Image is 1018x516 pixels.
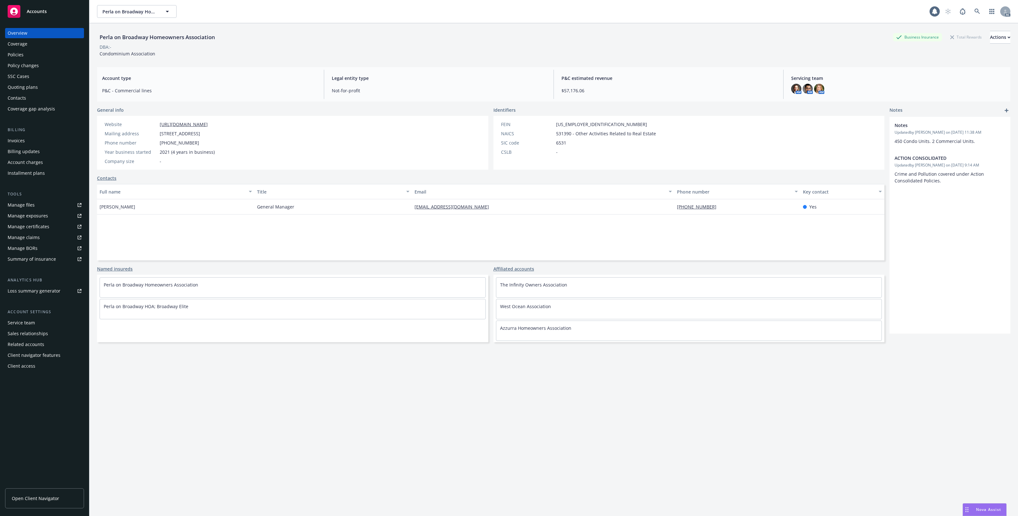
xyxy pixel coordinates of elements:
span: [US_EMPLOYER_IDENTIFICATION_NUMBER] [556,121,647,128]
span: Account type [102,75,316,81]
span: Condominium Association [100,51,155,57]
button: Email [412,184,674,199]
a: Invoices [5,136,84,146]
a: Policies [5,50,84,60]
div: Sales relationships [8,329,48,339]
a: Coverage [5,39,84,49]
button: Perla on Broadway Homeowners Association [97,5,177,18]
a: add [1003,107,1010,114]
a: Loss summary generator [5,286,84,296]
span: $57,176.06 [561,87,776,94]
a: Service team [5,318,84,328]
div: Website [105,121,157,128]
div: Manage claims [8,232,40,243]
div: Related accounts [8,339,44,350]
div: Service team [8,318,35,328]
a: Contacts [97,175,116,181]
a: Overview [5,28,84,38]
button: Key contact [800,184,884,199]
span: Open Client Navigator [12,495,59,502]
div: SIC code [501,139,554,146]
span: P&C estimated revenue [561,75,776,81]
div: Policy changes [8,60,39,71]
div: SSC Cases [8,71,29,81]
div: ACTION CONSOLIDATEDUpdatedby [PERSON_NAME] on [DATE] 9:14 AMCrime and Pollution covered under Act... [889,150,1010,189]
span: [PHONE_NUMBER] [160,139,199,146]
div: Perla on Broadway Homeowners Association [97,33,218,41]
div: Contacts [8,93,26,103]
div: Policies [8,50,24,60]
div: Analytics hub [5,277,84,283]
div: NAICS [501,130,554,137]
a: Client access [5,361,84,371]
button: Phone number [674,184,800,199]
span: [STREET_ADDRESS] [160,130,200,137]
a: West Ocean Association [500,303,551,309]
div: Tools [5,191,84,197]
button: Nova Assist [963,503,1007,516]
a: Contacts [5,93,84,103]
a: Coverage gap analysis [5,104,84,114]
span: Notes [889,107,903,114]
span: Not-for-profit [332,87,546,94]
a: Policy changes [5,60,84,71]
div: Email [415,188,665,195]
div: Coverage [8,39,27,49]
div: Account charges [8,157,43,167]
div: Client access [8,361,35,371]
a: Billing updates [5,146,84,157]
a: Named insureds [97,265,133,272]
div: Summary of insurance [8,254,56,264]
a: Related accounts [5,339,84,350]
span: 531390 - Other Activities Related to Real Estate [556,130,656,137]
div: Company size [105,158,157,165]
span: Yes [809,203,817,210]
div: Manage files [8,200,35,210]
div: Billing updates [8,146,40,157]
a: Azzurra Homeowners Association [500,325,571,331]
span: Perla on Broadway Homeowners Association [102,8,157,15]
div: FEIN [501,121,554,128]
div: Quoting plans [8,82,38,92]
img: photo [803,84,813,94]
a: Sales relationships [5,329,84,339]
a: Search [971,5,984,18]
div: CSLB [501,149,554,155]
div: Key contact [803,188,875,195]
div: Actions [990,31,1010,43]
div: Total Rewards [947,33,985,41]
div: Drag to move [963,504,971,516]
span: 2021 (4 years in business) [160,149,215,155]
button: Actions [990,31,1010,44]
a: Report a Bug [956,5,969,18]
span: 450 Condo Units. 2 Commercial Units. [895,138,975,144]
span: Accounts [27,9,47,14]
a: Summary of insurance [5,254,84,264]
div: Phone number [677,188,791,195]
a: The Infinity Owners Association [500,282,567,288]
a: Client navigator features [5,350,84,360]
a: Manage exposures [5,211,84,221]
span: General info [97,107,124,113]
div: Loss summary generator [8,286,60,296]
div: Manage BORs [8,243,38,253]
a: [EMAIL_ADDRESS][DOMAIN_NAME] [415,204,494,210]
div: Account settings [5,309,84,315]
button: Title [254,184,412,199]
span: - [556,149,558,155]
span: Notes [895,122,989,129]
span: Nova Assist [976,507,1001,512]
a: Start snowing [942,5,954,18]
div: Mailing address [105,130,157,137]
span: 6531 [556,139,566,146]
a: SSC Cases [5,71,84,81]
div: Client navigator features [8,350,60,360]
a: Manage claims [5,232,84,243]
span: Updated by [PERSON_NAME] on [DATE] 11:38 AM [895,130,1005,135]
a: Accounts [5,3,84,20]
div: Billing [5,127,84,133]
div: Manage exposures [8,211,48,221]
div: Installment plans [8,168,45,178]
a: Switch app [986,5,998,18]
